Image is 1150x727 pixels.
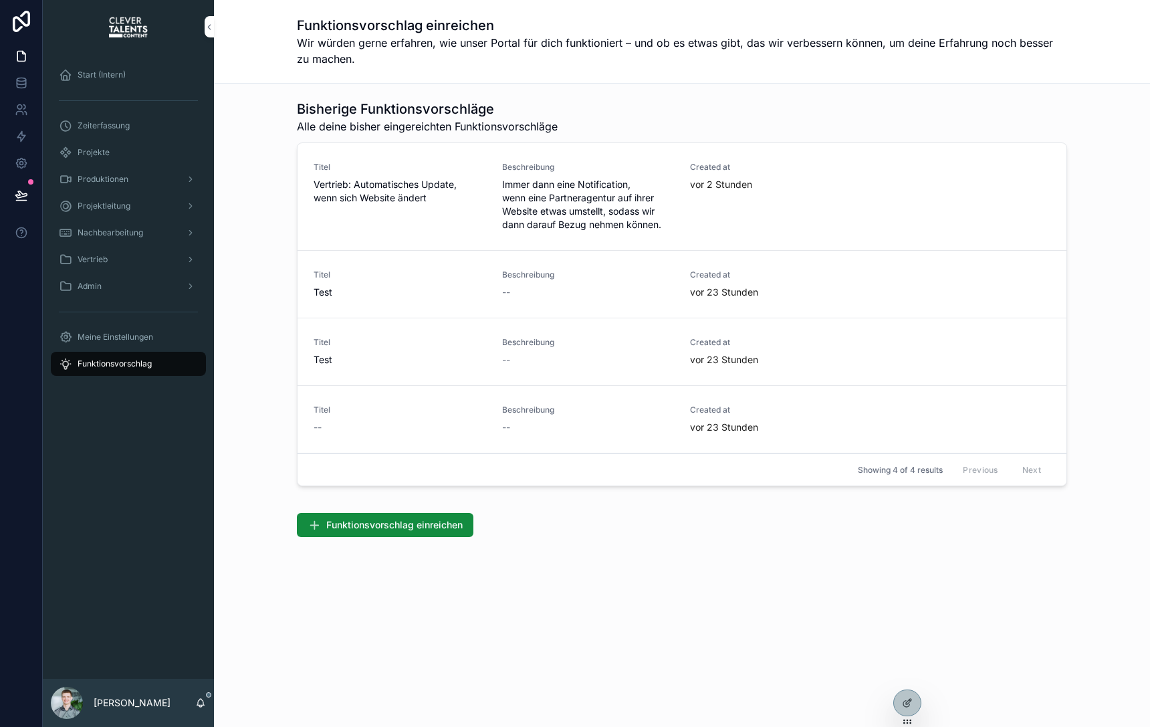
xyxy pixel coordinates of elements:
[314,353,486,367] span: Test
[297,100,558,118] h1: Bisherige Funktionsvorschläge
[51,325,206,349] a: Meine Einstellungen
[297,513,473,537] button: Funktionsvorschlag einreichen
[690,353,758,367] p: vor 23 Stunden
[78,281,102,292] span: Admin
[51,221,206,245] a: Nachbearbeitung
[78,332,153,342] span: Meine Einstellungen
[502,405,675,415] span: Beschreibung
[502,421,510,434] span: --
[78,147,110,158] span: Projekte
[314,270,486,280] span: Titel
[51,167,206,191] a: Produktionen
[690,405,862,415] span: Created at
[502,178,675,231] span: Immer dann eine Notification, wenn eine Partneragentur auf ihrer Website etwas umstellt, sodass w...
[502,286,510,299] span: --
[326,518,463,532] span: Funktionsvorschlag einreichen
[51,247,206,272] a: Vertrieb
[78,358,152,369] span: Funktionsvorschlag
[51,140,206,165] a: Projekte
[43,54,214,393] div: scrollable content
[690,337,862,348] span: Created at
[78,254,108,265] span: Vertrieb
[502,353,510,367] span: --
[51,63,206,87] a: Start (Intern)
[51,352,206,376] a: Funktionsvorschlag
[314,178,486,205] span: Vertrieb: Automatisches Update, wenn sich Website ändert
[297,35,1067,67] span: Wir würden gerne erfahren, wie unser Portal für dich funktioniert – und ob es etwas gibt, das wir...
[690,286,758,299] p: vor 23 Stunden
[78,227,143,238] span: Nachbearbeitung
[314,286,486,299] span: Test
[314,337,486,348] span: Titel
[78,120,130,131] span: Zeiterfassung
[78,70,126,80] span: Start (Intern)
[690,421,758,434] p: vor 23 Stunden
[94,696,170,710] p: [PERSON_NAME]
[314,421,322,434] span: --
[51,194,206,218] a: Projektleitung
[690,162,862,173] span: Created at
[297,16,1067,35] h1: Funktionsvorschlag einreichen
[502,270,675,280] span: Beschreibung
[690,178,752,191] p: vor 2 Stunden
[502,337,675,348] span: Beschreibung
[314,162,486,173] span: Titel
[858,465,943,476] span: Showing 4 of 4 results
[51,114,206,138] a: Zeiterfassung
[78,201,130,211] span: Projektleitung
[51,274,206,298] a: Admin
[314,405,486,415] span: Titel
[109,16,148,37] img: App logo
[78,174,128,185] span: Produktionen
[690,270,862,280] span: Created at
[297,118,558,134] span: Alle deine bisher eingereichten Funktionsvorschläge
[502,162,675,173] span: Beschreibung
